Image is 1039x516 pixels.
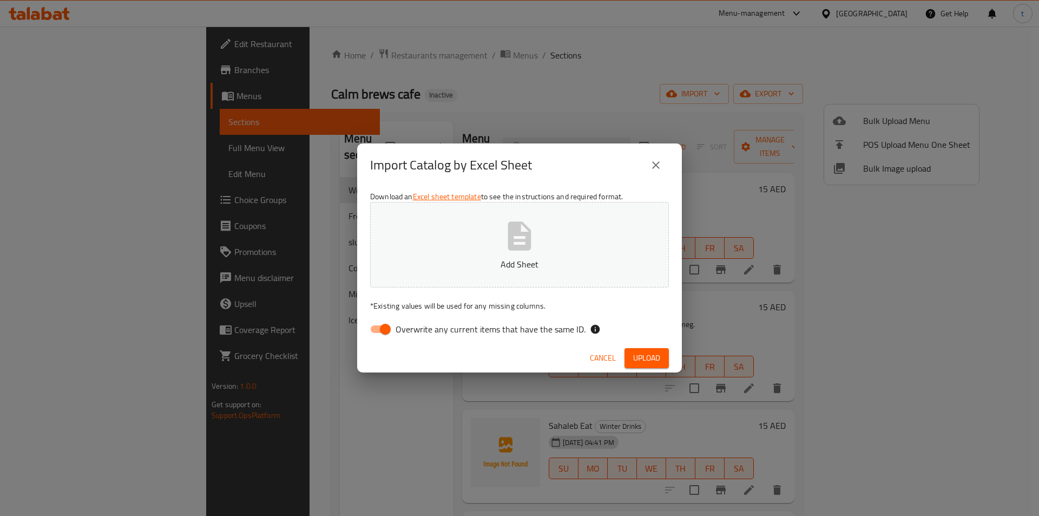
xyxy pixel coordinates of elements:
span: Overwrite any current items that have the same ID. [396,323,586,336]
p: Add Sheet [387,258,652,271]
button: Cancel [586,348,620,368]
span: Cancel [590,351,616,365]
svg: If the overwrite option isn't selected, then the items that match an existing ID will be ignored ... [590,324,601,335]
button: close [643,152,669,178]
button: Upload [624,348,669,368]
a: Excel sheet template [413,190,481,204]
h2: Import Catalog by Excel Sheet [370,156,532,174]
p: Existing values will be used for any missing columns. [370,301,669,311]
div: Download an to see the instructions and required format. [357,187,682,344]
button: Add Sheet [370,202,669,288]
span: Upload [633,351,660,365]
